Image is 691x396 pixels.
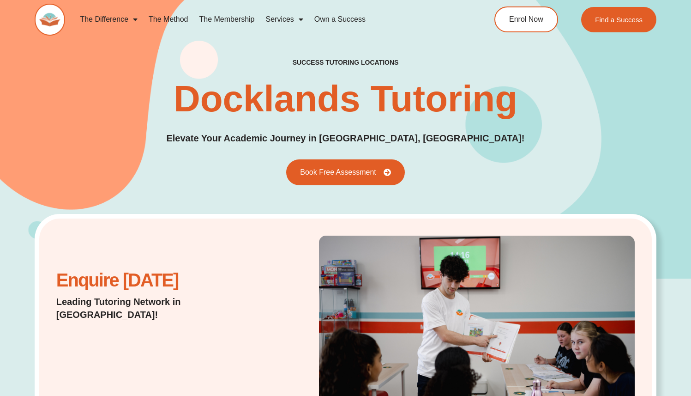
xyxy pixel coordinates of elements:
p: Elevate Your Academic Journey in [GEOGRAPHIC_DATA], [GEOGRAPHIC_DATA]! [166,131,524,146]
h1: Docklands Tutoring [174,80,517,117]
a: Enrol Now [494,6,558,32]
span: Find a Success [595,16,643,23]
a: Own a Success [309,9,371,30]
a: Services [260,9,309,30]
nav: Menu [74,9,458,30]
a: Find a Success [582,7,657,32]
h2: success tutoring locations [293,58,399,67]
a: Book Free Assessment [286,159,405,185]
h2: Enquire [DATE] [56,274,264,286]
p: Leading Tutoring Network in [GEOGRAPHIC_DATA]! [56,295,264,321]
a: The Method [143,9,193,30]
span: Book Free Assessment [300,169,376,176]
span: Enrol Now [509,16,543,23]
a: The Difference [74,9,143,30]
a: The Membership [193,9,260,30]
